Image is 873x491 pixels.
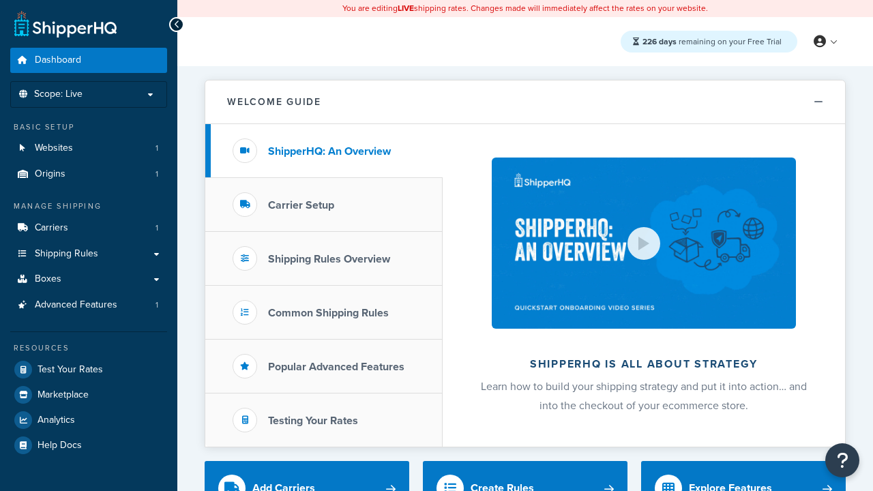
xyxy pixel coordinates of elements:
[156,222,158,234] span: 1
[10,241,167,267] a: Shipping Rules
[10,215,167,241] li: Carriers
[35,143,73,154] span: Websites
[10,408,167,432] a: Analytics
[10,200,167,212] div: Manage Shipping
[825,443,859,477] button: Open Resource Center
[35,55,81,66] span: Dashboard
[10,136,167,161] a: Websites1
[268,361,404,373] h3: Popular Advanced Features
[35,299,117,311] span: Advanced Features
[481,378,807,413] span: Learn how to build your shipping strategy and put it into action… and into the checkout of your e...
[38,389,89,401] span: Marketplace
[156,299,158,311] span: 1
[34,89,83,100] span: Scope: Live
[10,293,167,318] li: Advanced Features
[10,162,167,187] li: Origins
[35,222,68,234] span: Carriers
[268,415,358,427] h3: Testing Your Rates
[35,273,61,285] span: Boxes
[10,383,167,407] a: Marketplace
[227,97,321,107] h2: Welcome Guide
[10,121,167,133] div: Basic Setup
[10,357,167,382] a: Test Your Rates
[35,168,65,180] span: Origins
[492,158,796,329] img: ShipperHQ is all about strategy
[38,440,82,451] span: Help Docs
[10,162,167,187] a: Origins1
[642,35,782,48] span: remaining on your Free Trial
[10,267,167,292] a: Boxes
[205,80,845,124] button: Welcome Guide
[10,433,167,458] a: Help Docs
[10,342,167,354] div: Resources
[156,168,158,180] span: 1
[268,307,389,319] h3: Common Shipping Rules
[10,48,167,73] a: Dashboard
[10,136,167,161] li: Websites
[398,2,414,14] b: LIVE
[10,293,167,318] a: Advanced Features1
[38,415,75,426] span: Analytics
[268,253,390,265] h3: Shipping Rules Overview
[156,143,158,154] span: 1
[642,35,677,48] strong: 226 days
[479,358,809,370] h2: ShipperHQ is all about strategy
[268,145,391,158] h3: ShipperHQ: An Overview
[10,215,167,241] a: Carriers1
[35,248,98,260] span: Shipping Rules
[38,364,103,376] span: Test Your Rates
[268,199,334,211] h3: Carrier Setup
